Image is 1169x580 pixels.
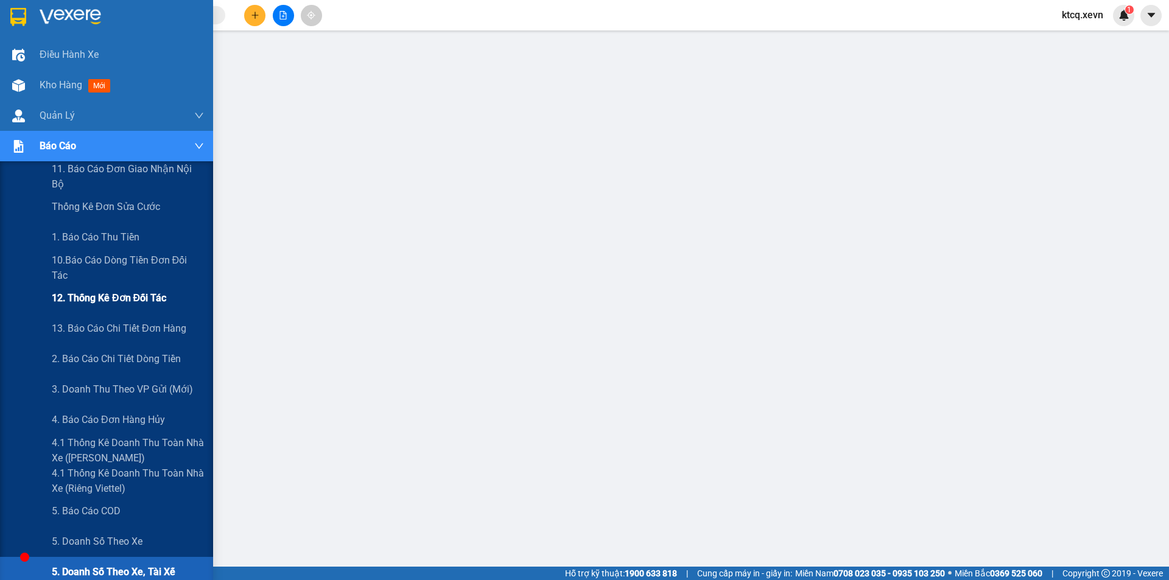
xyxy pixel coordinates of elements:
[697,567,792,580] span: Cung cấp máy in - giấy in:
[88,79,110,93] span: mới
[52,199,160,214] span: Thống kê đơn sửa cước
[52,564,175,579] span: 5. Doanh số theo xe, tài xế
[52,161,204,192] span: 11. Báo cáo đơn giao nhận nội bộ
[279,11,287,19] span: file-add
[244,5,265,26] button: plus
[52,290,166,306] span: 12. Thống kê đơn đối tác
[273,5,294,26] button: file-add
[52,229,139,245] span: 1. Báo cáo thu tiền
[40,47,99,62] span: Điều hành xe
[52,534,142,549] span: 5. Doanh số theo xe
[1127,5,1131,14] span: 1
[1125,5,1134,14] sup: 1
[834,568,945,578] strong: 0708 023 035 - 0935 103 250
[52,466,204,496] span: 4.1 Thống kê doanh thu toàn nhà xe (Riêng Viettel)
[52,321,186,336] span: 13. Báo cáo chi tiết đơn hàng
[12,140,25,153] img: solution-icon
[12,110,25,122] img: warehouse-icon
[1118,10,1129,21] img: icon-new-feature
[40,79,82,91] span: Kho hàng
[52,503,121,519] span: 5. Báo cáo COD
[990,568,1042,578] strong: 0369 525 060
[1051,567,1053,580] span: |
[10,8,26,26] img: logo-vxr
[12,49,25,61] img: warehouse-icon
[1052,7,1113,23] span: ktcq.xevn
[251,11,259,19] span: plus
[52,435,204,466] span: 4.1 Thống kê doanh thu toàn nhà xe ([PERSON_NAME])
[52,253,204,283] span: 10.Báo cáo dòng tiền đơn đối tác
[625,568,677,578] strong: 1900 633 818
[955,567,1042,580] span: Miền Bắc
[194,141,204,151] span: down
[948,571,952,576] span: ⚪️
[52,412,165,427] span: 4. Báo cáo đơn hàng hủy
[1140,5,1162,26] button: caret-down
[194,111,204,121] span: down
[1146,10,1157,21] span: caret-down
[12,79,25,92] img: warehouse-icon
[40,108,75,123] span: Quản Lý
[686,567,688,580] span: |
[52,382,193,397] span: 3. Doanh Thu theo VP Gửi (mới)
[40,138,76,153] span: Báo cáo
[52,351,181,366] span: 2. Báo cáo chi tiết dòng tiền
[795,567,945,580] span: Miền Nam
[301,5,322,26] button: aim
[565,567,677,580] span: Hỗ trợ kỹ thuật:
[307,11,315,19] span: aim
[1101,569,1110,578] span: copyright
